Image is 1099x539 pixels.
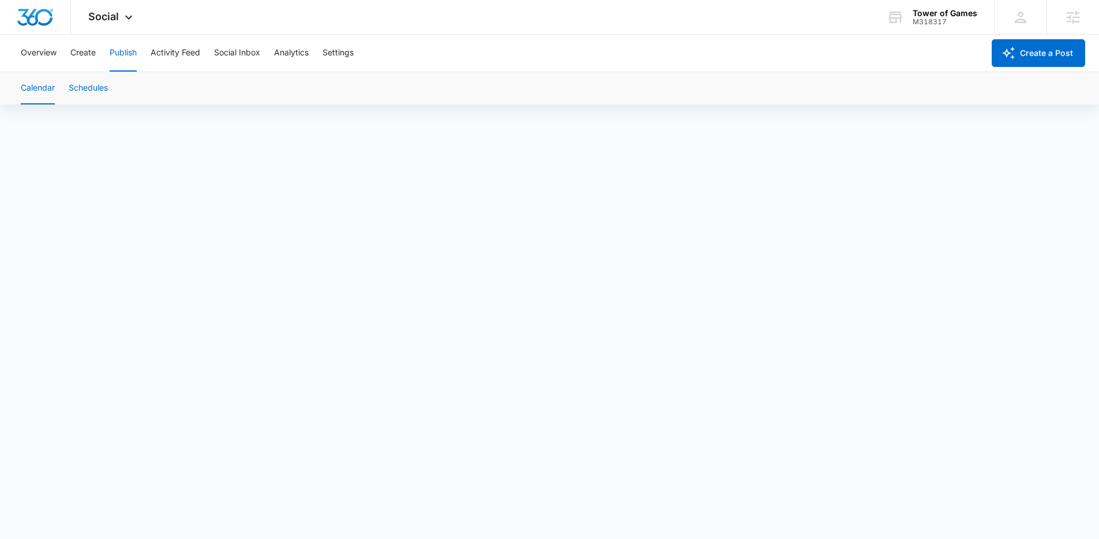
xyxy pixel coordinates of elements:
[913,9,977,18] div: account name
[21,35,57,72] button: Overview
[88,10,119,23] span: Social
[21,72,55,104] button: Calendar
[70,35,96,72] button: Create
[274,35,309,72] button: Analytics
[322,35,354,72] button: Settings
[214,35,260,72] button: Social Inbox
[151,35,200,72] button: Activity Feed
[69,72,108,104] button: Schedules
[913,18,977,26] div: account id
[992,39,1085,67] button: Create a Post
[110,35,137,72] button: Publish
